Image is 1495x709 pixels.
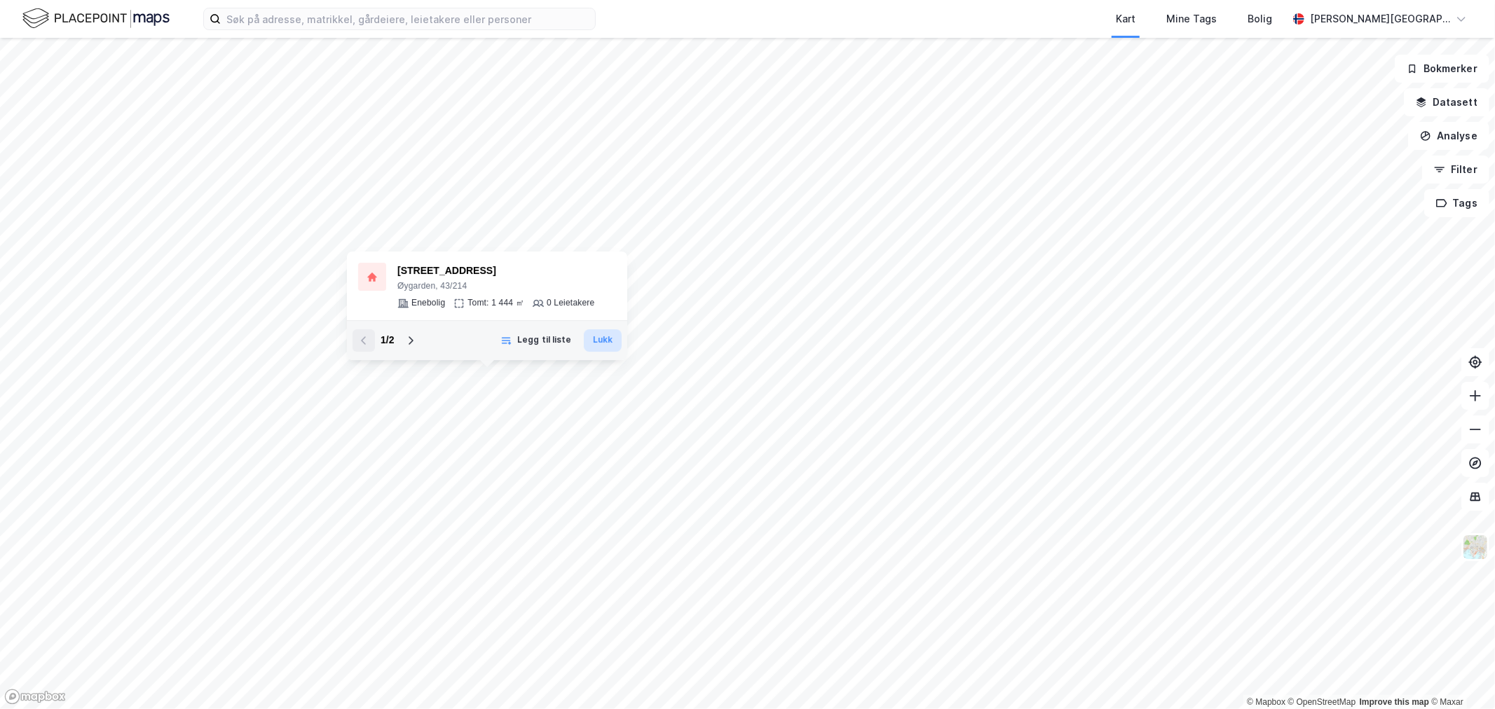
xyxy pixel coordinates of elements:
button: Filter [1422,156,1489,184]
button: Datasett [1404,88,1489,116]
div: Enebolig [411,298,445,309]
a: Mapbox [1247,697,1285,707]
iframe: Chat Widget [1425,642,1495,709]
div: Mine Tags [1166,11,1217,27]
input: Søk på adresse, matrikkel, gårdeiere, leietakere eller personer [221,8,595,29]
button: Analyse [1408,122,1489,150]
button: Legg til liste [491,329,580,352]
div: Øygarden, 43/214 [397,281,594,292]
div: Tomt: 1 444 ㎡ [467,298,524,309]
div: [PERSON_NAME][GEOGRAPHIC_DATA] [1310,11,1450,27]
img: logo.f888ab2527a4732fd821a326f86c7f29.svg [22,6,170,31]
div: 0 Leietakere [547,298,594,309]
div: [STREET_ADDRESS] [397,263,594,280]
button: Bokmerker [1395,55,1489,83]
a: Mapbox homepage [4,689,66,705]
img: Z [1462,534,1489,560]
button: Tags [1424,189,1489,217]
a: Improve this map [1360,697,1429,707]
div: 1 / 2 [381,332,394,349]
a: OpenStreetMap [1288,697,1356,707]
div: Bolig [1248,11,1272,27]
button: Lukk [584,329,622,352]
div: Kart [1116,11,1135,27]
